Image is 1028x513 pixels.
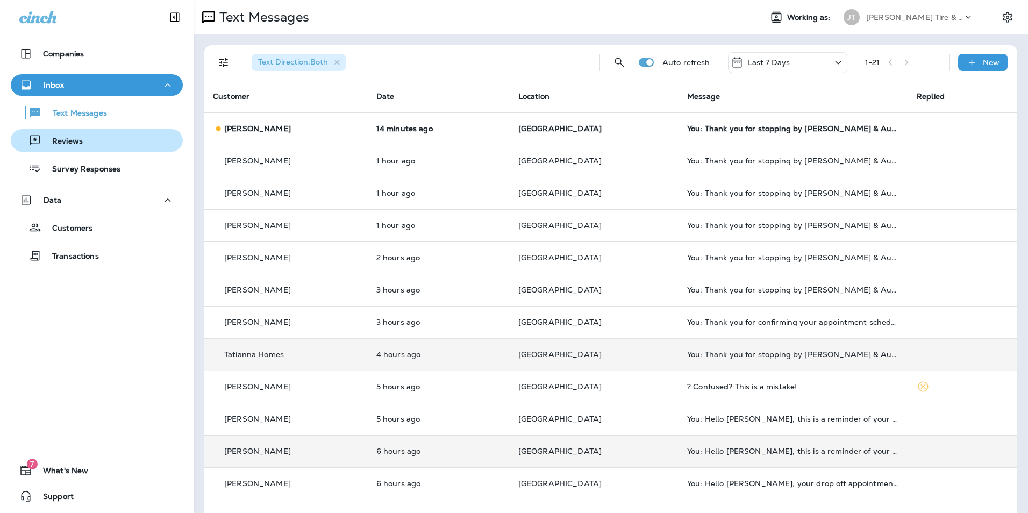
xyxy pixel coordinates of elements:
button: Data [11,189,183,211]
p: Sep 18, 2025 10:58 AM [376,350,501,359]
button: 7What's New [11,460,183,481]
div: You: Thank you for stopping by Jensen Tire & Auto - West Dodge Road. Please take 30 seconds to le... [687,124,900,133]
button: Reviews [11,129,183,152]
span: What's New [32,466,88,479]
p: [PERSON_NAME] Tire & Auto [866,13,963,22]
div: Text Direction:Both [252,54,346,71]
button: Settings [998,8,1017,27]
p: Survey Responses [41,165,120,175]
div: You: Thank you for stopping by Jensen Tire & Auto - West Dodge Road. Please take 30 seconds to le... [687,156,900,165]
p: Sep 18, 2025 02:59 PM [376,124,501,133]
span: [GEOGRAPHIC_DATA] [518,188,602,198]
div: JT [844,9,860,25]
button: Collapse Sidebar [160,6,190,28]
button: Search Messages [609,52,630,73]
span: [GEOGRAPHIC_DATA] [518,253,602,262]
button: Inbox [11,74,183,96]
p: [PERSON_NAME] [224,382,291,391]
p: [PERSON_NAME] [224,415,291,423]
span: [GEOGRAPHIC_DATA] [518,414,602,424]
div: You: Hello Chris, your drop off appointment at Jensen Tire & Auto is tomorrow. Reschedule? Call +... [687,479,900,488]
p: Sep 18, 2025 02:00 PM [376,156,501,165]
p: Sep 18, 2025 11:58 AM [376,286,501,294]
span: Support [32,492,74,505]
span: [GEOGRAPHIC_DATA] [518,317,602,327]
p: [PERSON_NAME] [224,286,291,294]
span: Location [518,91,549,101]
p: Sep 18, 2025 10:12 AM [376,382,501,391]
p: Text Messages [42,109,107,119]
button: Transactions [11,244,183,267]
p: Transactions [41,252,99,262]
p: Last 7 Days [748,58,790,67]
p: Sep 18, 2025 12:58 PM [376,253,501,262]
button: Survey Responses [11,157,183,180]
div: You: Thank you for stopping by Jensen Tire & Auto - West Dodge Road. Please take 30 seconds to le... [687,253,900,262]
p: Sep 18, 2025 09:47 AM [376,415,501,423]
span: [GEOGRAPHIC_DATA] [518,446,602,456]
p: Reviews [41,137,83,147]
button: Filters [213,52,234,73]
span: Replied [917,91,945,101]
p: Sep 18, 2025 09:00 AM [376,479,501,488]
div: You: Hello Andy, this is a reminder of your scheduled appointment set for 09/19/2025 10:00 AM at ... [687,415,900,423]
div: You: Thank you for stopping by Jensen Tire & Auto - West Dodge Road. Please take 30 seconds to le... [687,221,900,230]
p: Sep 18, 2025 01:59 PM [376,189,501,197]
button: Support [11,486,183,507]
div: You: Thank you for stopping by Jensen Tire & Auto - West Dodge Road. Please take 30 seconds to le... [687,286,900,294]
span: [GEOGRAPHIC_DATA] [518,220,602,230]
div: You: Thank you for stopping by Jensen Tire & Auto - West Dodge Road. Please take 30 seconds to le... [687,189,900,197]
p: [PERSON_NAME] [224,189,291,197]
div: You: Thank you for stopping by Jensen Tire & Auto - West Dodge Road. Please take 30 seconds to le... [687,350,900,359]
span: [GEOGRAPHIC_DATA] [518,285,602,295]
p: [PERSON_NAME] [224,318,291,326]
p: [PERSON_NAME] [224,253,291,262]
p: [PERSON_NAME] [224,124,291,133]
span: [GEOGRAPHIC_DATA] [518,124,602,133]
button: Companies [11,43,183,65]
div: 1 - 21 [865,58,880,67]
div: You: Thank you for confirming your appointment scheduled for 09/19/2025 12:00 PM with West Dodge ... [687,318,900,326]
span: [GEOGRAPHIC_DATA] [518,156,602,166]
p: [PERSON_NAME] [224,156,291,165]
span: Date [376,91,395,101]
p: Customers [41,224,92,234]
div: You: Hello Shirley, this is a reminder of your scheduled appointment set for 09/19/2025 8:00 AM a... [687,447,900,455]
span: [GEOGRAPHIC_DATA] [518,382,602,391]
p: Sep 18, 2025 11:48 AM [376,318,501,326]
div: ? Confused? This is a mistake! [687,382,900,391]
p: [PERSON_NAME] [224,221,291,230]
p: [PERSON_NAME] [224,447,291,455]
p: Text Messages [215,9,309,25]
p: Inbox [44,81,64,89]
p: Tatianna Homes [224,350,284,359]
p: Auto refresh [662,58,710,67]
button: Customers [11,216,183,239]
span: Customer [213,91,249,101]
p: Companies [43,49,84,58]
p: [PERSON_NAME] [224,479,291,488]
span: Working as: [787,13,833,22]
span: [GEOGRAPHIC_DATA] [518,479,602,488]
span: 7 [27,459,38,469]
span: [GEOGRAPHIC_DATA] [518,350,602,359]
span: Text Direction : Both [258,57,328,67]
p: Data [44,196,62,204]
span: Message [687,91,720,101]
p: New [983,58,1000,67]
p: Sep 18, 2025 01:58 PM [376,221,501,230]
button: Text Messages [11,101,183,124]
p: Sep 18, 2025 09:01 AM [376,447,501,455]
